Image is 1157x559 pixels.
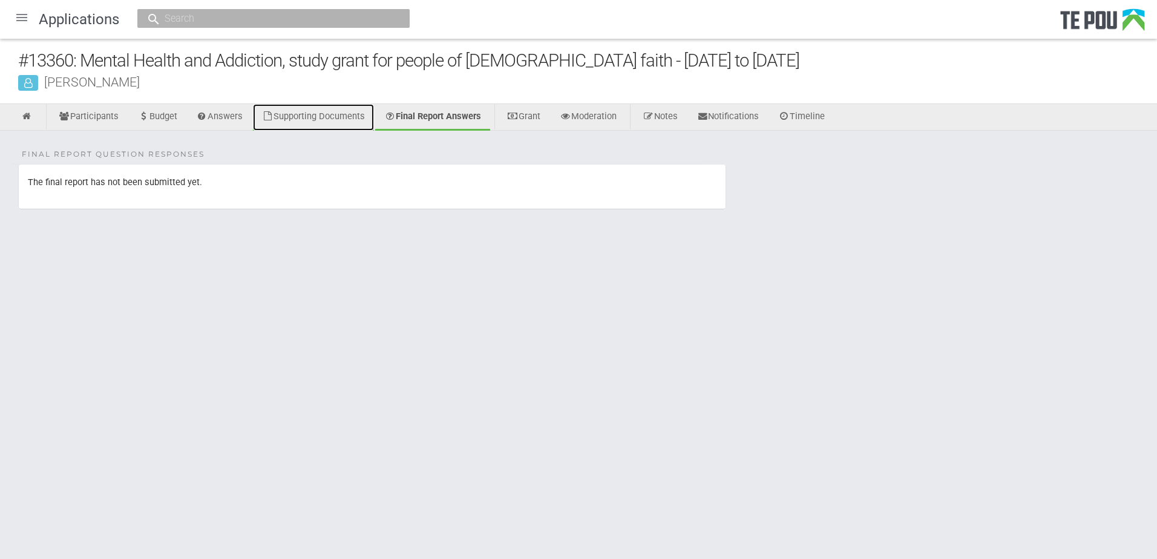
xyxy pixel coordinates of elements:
div: #13360: Mental Health and Addiction, study grant for people of [DEMOGRAPHIC_DATA] faith - [DATE] ... [18,48,1157,74]
a: Timeline [769,104,834,131]
div: [PERSON_NAME] [18,76,1157,88]
a: Notes [634,104,687,131]
input: Search [161,12,374,25]
p: The final report has not been submitted yet. [28,177,716,188]
a: Grant [498,104,549,131]
span: Final Report Question Responses [22,149,205,160]
a: Budget [129,104,186,131]
a: Notifications [688,104,769,131]
a: Moderation [551,104,626,131]
a: Supporting Documents [253,104,374,131]
a: Answers [188,104,252,131]
a: Participants [50,104,128,131]
a: Final Report Answers [375,104,490,131]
